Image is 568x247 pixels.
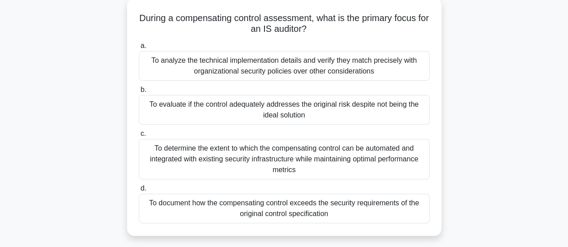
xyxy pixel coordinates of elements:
[139,194,430,223] div: To document how the compensating control exceeds the security requirements of the original contro...
[141,130,146,137] span: c.
[139,95,430,125] div: To evaluate if the control adequately addresses the original risk despite not being the ideal sol...
[139,139,430,179] div: To determine the extent to which the compensating control can be automated and integrated with ex...
[139,51,430,81] div: To analyze the technical implementation details and verify they match precisely with organization...
[138,13,431,35] h5: During a compensating control assessment, what is the primary focus for an IS auditor?
[141,184,146,192] span: d.
[141,42,146,49] span: a.
[141,86,146,93] span: b.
